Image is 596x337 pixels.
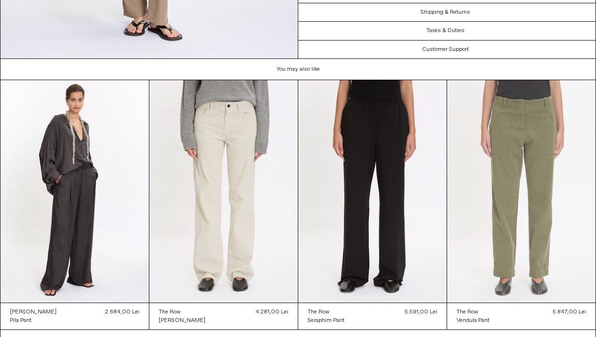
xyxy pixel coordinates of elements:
h3: Taxes & Duties [426,28,465,34]
div: 5.591,00 lei [405,308,437,316]
div: The Row [159,308,180,316]
a: Seraphim Pant [308,316,344,325]
h1: You may also like [0,59,596,80]
img: Dries Van Noten Pila Pants [0,80,149,303]
a: Pila Pant [10,316,57,325]
a: Vendula Pant [457,316,490,325]
a: The Row [308,308,344,316]
h3: Shipping & Returns [421,9,470,16]
img: The Row Vendula Pant in khaki green [447,80,596,303]
a: The Row [159,308,205,316]
div: The Row [457,308,478,316]
a: The Row [457,308,490,316]
div: 2.684,00 lei [105,308,139,316]
a: [PERSON_NAME] [159,316,205,325]
div: [PERSON_NAME] [159,317,205,325]
div: 5.847,00 lei [553,308,586,316]
img: The Row Carlyl Pant in ice [149,80,298,303]
div: 4.281,00 lei [256,308,288,316]
h3: Customer Support [422,46,469,53]
div: Vendula Pant [457,317,490,325]
div: The Row [308,308,329,316]
div: Seraphim Pant [308,317,344,325]
img: The Row Seraphim Pant in black [298,80,447,303]
div: Pila Pant [10,317,32,325]
a: [PERSON_NAME] [10,308,57,316]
